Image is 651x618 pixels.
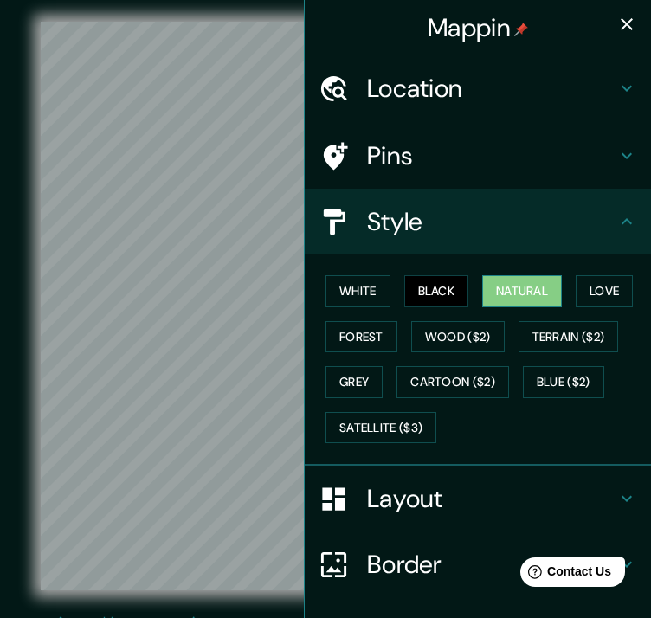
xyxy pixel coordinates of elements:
[396,366,509,398] button: Cartoon ($2)
[519,321,619,353] button: Terrain ($2)
[367,206,616,237] h4: Style
[305,531,651,597] div: Border
[305,189,651,254] div: Style
[305,123,651,189] div: Pins
[325,275,390,307] button: White
[367,483,616,514] h4: Layout
[576,275,633,307] button: Love
[482,275,562,307] button: Natural
[41,22,609,590] canvas: Map
[305,466,651,531] div: Layout
[367,549,616,580] h4: Border
[367,140,616,171] h4: Pins
[325,321,397,353] button: Forest
[325,366,383,398] button: Grey
[497,550,632,599] iframe: Help widget launcher
[404,275,469,307] button: Black
[411,321,505,353] button: Wood ($2)
[514,23,528,36] img: pin-icon.png
[523,366,604,398] button: Blue ($2)
[305,55,651,121] div: Location
[428,12,528,43] h4: Mappin
[367,73,616,104] h4: Location
[325,412,436,444] button: Satellite ($3)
